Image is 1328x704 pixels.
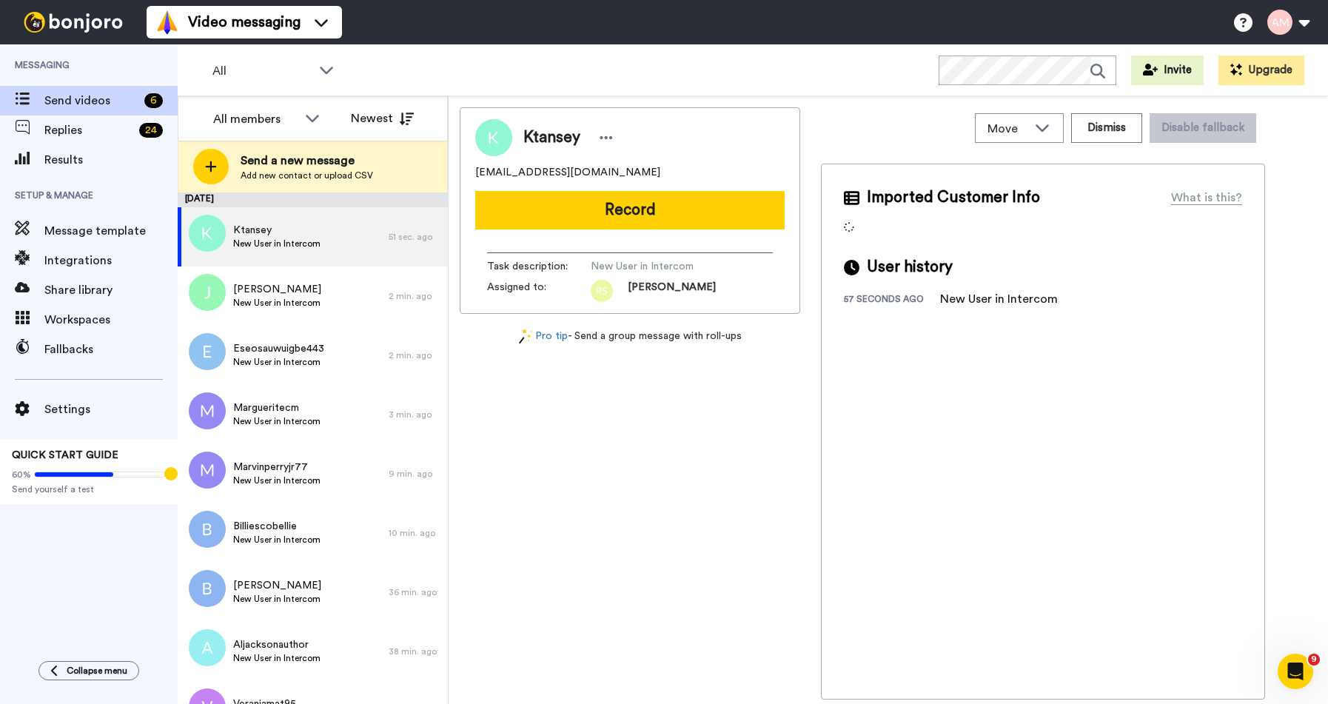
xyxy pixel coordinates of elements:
span: Margueritecm [233,400,321,415]
span: Move [987,120,1027,138]
div: 6 [144,93,163,108]
span: New User in Intercom [233,297,321,309]
div: 3 min. ago [389,409,440,420]
span: Send yourself a test [12,483,166,495]
span: [PERSON_NAME] [628,280,716,302]
span: Ktansey [233,223,321,238]
div: 10 min. ago [389,527,440,539]
span: New User in Intercom [233,534,321,546]
span: Aljacksonauthor [233,637,321,652]
span: New User in Intercom [233,593,321,605]
img: b.png [189,511,226,548]
img: k.png [189,215,226,252]
img: magic-wand.svg [519,329,532,344]
img: a.png [189,629,226,666]
div: 2 min. ago [389,290,440,302]
img: Profile Image [475,119,512,156]
span: Message template [44,222,178,240]
div: - Send a group message with roll-ups [460,329,800,344]
span: Fallbacks [44,341,178,358]
a: Pro tip [519,329,568,344]
span: Assigned to: [487,280,591,302]
div: 51 sec. ago [389,231,440,243]
span: New User in Intercom [233,475,321,486]
span: Send a new message [241,152,373,170]
img: m.png [189,392,226,429]
div: 38 min. ago [389,646,440,657]
span: Results [44,151,178,169]
img: m.png [189,452,226,489]
img: vm-color.svg [155,10,179,34]
div: [DATE] [178,192,448,207]
span: Video messaging [188,12,301,33]
span: Settings [44,400,178,418]
button: Record [475,191,785,229]
button: Invite [1131,56,1204,85]
span: User history [867,256,953,278]
div: 36 min. ago [389,586,440,598]
span: Billiescobellie [233,519,321,534]
div: Tooltip anchor [164,467,178,480]
div: 24 [139,123,163,138]
div: 9 min. ago [389,468,440,480]
span: Workspaces [44,311,178,329]
img: bj-logo-header-white.svg [18,12,129,33]
span: Replies [44,121,133,139]
img: rs.png [591,280,613,302]
img: e.png [189,333,226,370]
span: [EMAIL_ADDRESS][DOMAIN_NAME] [475,165,660,180]
div: 57 seconds ago [844,293,940,308]
span: Task description : [487,259,591,274]
div: All members [213,110,298,128]
span: New User in Intercom [233,356,324,368]
iframe: Intercom live chat [1278,654,1313,689]
button: Dismiss [1071,113,1142,143]
span: All [212,62,312,80]
span: New User in Intercom [233,652,321,664]
button: Collapse menu [38,661,139,680]
button: Disable fallback [1150,113,1256,143]
span: 60% [12,469,31,480]
img: b.png [189,570,226,607]
img: j.png [189,274,226,311]
span: Integrations [44,252,178,269]
span: Eseosauwuigbe443 [233,341,324,356]
button: Upgrade [1218,56,1304,85]
span: 9 [1308,654,1320,666]
span: Ktansey [523,127,580,149]
span: Add new contact or upload CSV [241,170,373,181]
button: Newest [340,104,425,133]
span: New User in Intercom [591,259,731,274]
span: New User in Intercom [233,415,321,427]
div: 2 min. ago [389,349,440,361]
span: New User in Intercom [233,238,321,249]
span: Imported Customer Info [867,187,1040,209]
div: What is this? [1171,189,1242,207]
div: New User in Intercom [940,290,1058,308]
span: [PERSON_NAME] [233,578,321,593]
span: QUICK START GUIDE [12,450,118,460]
span: Collapse menu [67,665,127,677]
span: Send videos [44,92,138,110]
span: Marvinperryjr77 [233,460,321,475]
span: Share library [44,281,178,299]
span: [PERSON_NAME] [233,282,321,297]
